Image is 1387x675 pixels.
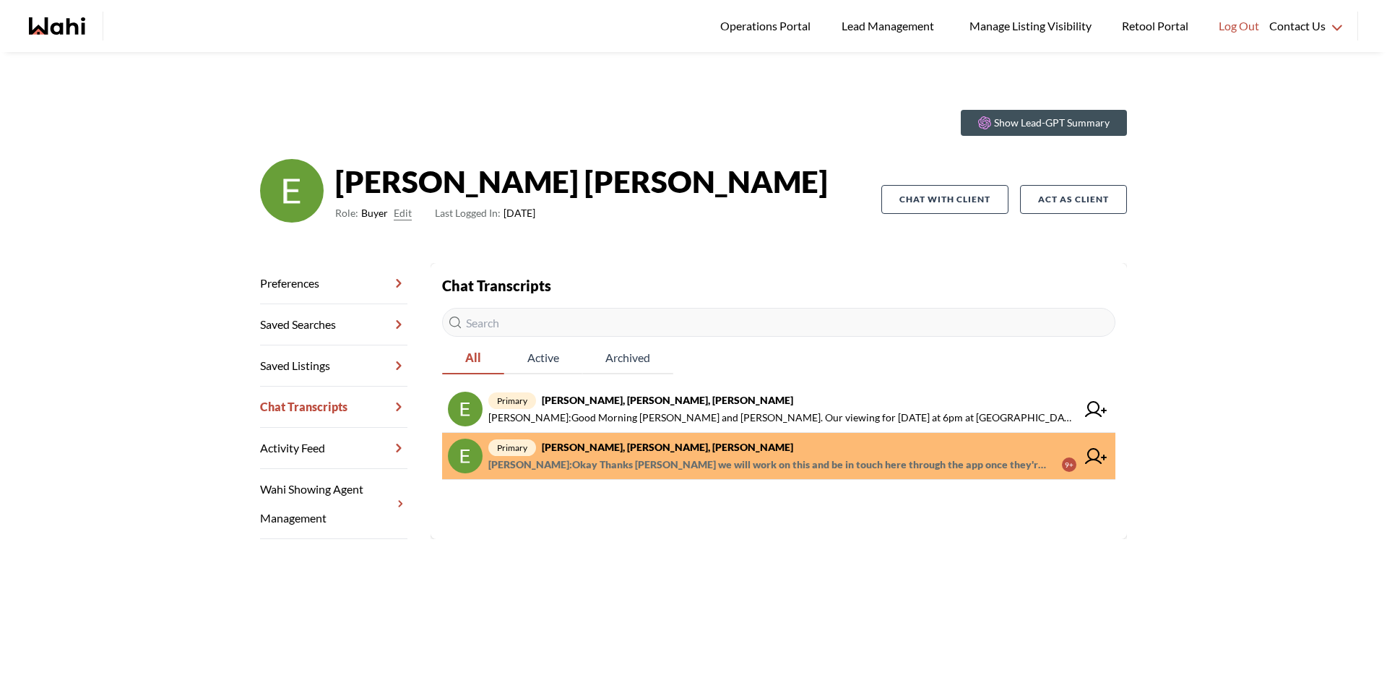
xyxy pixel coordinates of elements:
span: Log Out [1219,17,1259,35]
button: Archived [582,343,673,374]
span: [PERSON_NAME] : Okay Thanks [PERSON_NAME] we will work on this and be in touch here through the a... [488,456,1050,473]
a: Activity Feed [260,428,407,469]
a: Saved Searches [260,304,407,345]
img: ACg8ocIMWX2vzWdFCJqh7XJ7GTqBqgkm3nmYCcvk99pBnMBP4fAVfw=s96-c [260,159,324,223]
a: Chat Transcripts [260,387,407,428]
a: Preferences [260,263,407,304]
strong: Chat Transcripts [442,277,551,294]
button: Act as Client [1020,185,1127,214]
button: Active [504,343,582,374]
span: Last Logged In: [435,207,501,219]
p: Show Lead-GPT Summary [994,116,1110,130]
span: Buyer [361,205,388,222]
input: Search [442,308,1115,337]
span: primary [488,439,536,456]
button: Show Lead-GPT Summary [961,110,1127,136]
button: Chat with client [881,185,1008,214]
a: primary[PERSON_NAME], [PERSON_NAME], [PERSON_NAME][PERSON_NAME]:Okay Thanks [PERSON_NAME] we will... [442,433,1115,480]
span: All [442,343,504,373]
span: Role: [335,205,358,222]
span: Manage Listing Visibility [965,17,1096,35]
img: chat avatar [448,439,483,473]
span: primary [488,392,536,409]
a: Saved Listings [260,345,407,387]
div: 9+ [1062,457,1076,472]
span: Operations Portal [720,17,816,35]
span: [DATE] [435,205,535,222]
span: Active [504,343,582,373]
strong: [PERSON_NAME], [PERSON_NAME], [PERSON_NAME] [542,441,793,453]
span: Archived [582,343,673,373]
a: primary[PERSON_NAME], [PERSON_NAME], [PERSON_NAME][PERSON_NAME]:Good Morning [PERSON_NAME] and [P... [442,386,1115,433]
strong: [PERSON_NAME], [PERSON_NAME], [PERSON_NAME] [542,394,793,406]
a: Wahi homepage [29,17,85,35]
button: All [442,343,504,374]
img: chat avatar [448,392,483,426]
span: Lead Management [842,17,939,35]
button: Edit [394,205,412,222]
a: Wahi Showing Agent Management [260,469,407,539]
span: Retool Portal [1122,17,1193,35]
strong: [PERSON_NAME] [PERSON_NAME] [335,160,828,203]
span: [PERSON_NAME] : Good Morning [PERSON_NAME] and [PERSON_NAME]. Our viewing for [DATE] at 6pm at [G... [488,409,1076,426]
